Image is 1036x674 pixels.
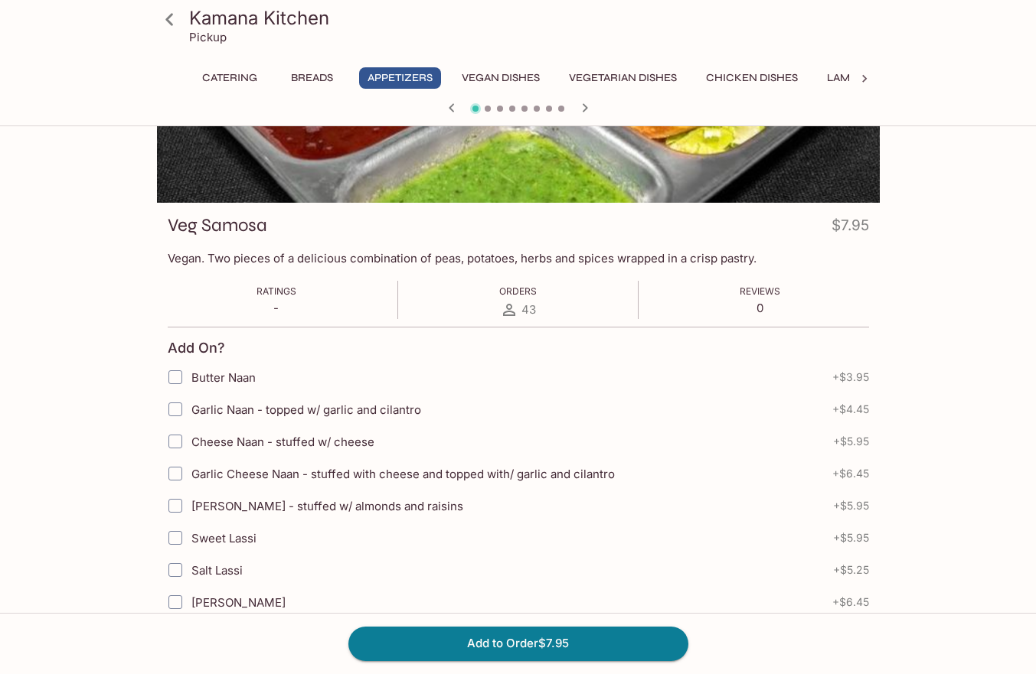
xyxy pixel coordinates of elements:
[832,596,869,608] span: + $6.45
[191,402,421,417] span: Garlic Naan - topped w/ garlic and cilantro
[278,67,347,89] button: Breads
[257,301,296,315] p: -
[698,67,806,89] button: Chicken Dishes
[191,595,286,610] span: [PERSON_NAME]
[833,500,869,512] span: + $5.95
[740,301,780,315] p: 0
[819,67,906,89] button: Lamb Dishes
[194,67,266,89] button: Catering
[740,285,780,297] span: Reviews
[189,6,874,30] h3: Kamana Kitchen
[833,435,869,448] span: + $5.95
[191,531,257,545] span: Sweet Lassi
[832,213,869,243] h4: $7.95
[191,467,615,481] span: Garlic Cheese Naan - stuffed with cheese and topped with/ garlic and cilantro
[833,564,869,576] span: + $5.25
[560,67,685,89] button: Vegetarian Dishes
[832,467,869,480] span: + $6.45
[189,30,227,44] p: Pickup
[257,285,296,297] span: Ratings
[499,285,537,297] span: Orders
[168,213,267,237] h3: Veg Samosa
[191,499,463,513] span: [PERSON_NAME] - stuffed w/ almonds and raisins
[348,627,688,660] button: Add to Order$7.95
[168,340,225,357] h4: Add On?
[359,67,441,89] button: Appetizers
[191,563,243,578] span: Salt Lassi
[168,251,869,265] p: Vegan. Two pieces of a delicious combination of peas, potatoes, herbs and spices wrapped in a cri...
[453,67,548,89] button: Vegan Dishes
[521,302,536,317] span: 43
[832,371,869,383] span: + $3.95
[191,435,374,449] span: Cheese Naan - stuffed w/ cheese
[832,403,869,415] span: + $4.45
[833,532,869,544] span: + $5.95
[191,370,256,385] span: Butter Naan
